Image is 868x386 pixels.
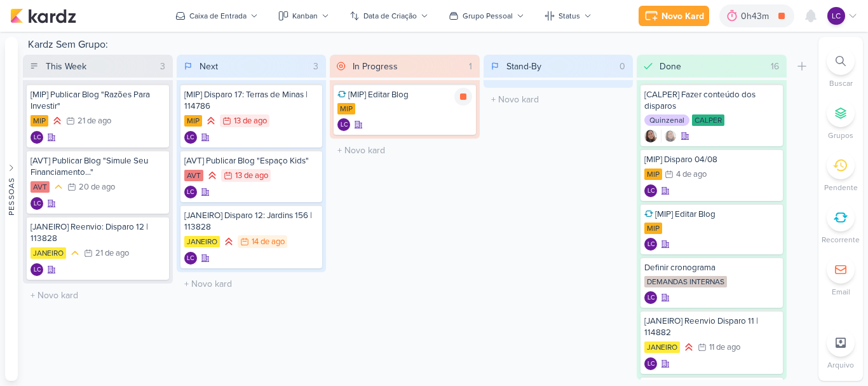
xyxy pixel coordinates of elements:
div: JANEIRO [644,341,680,353]
p: LC [648,188,654,195]
div: Laís Costa [184,131,197,144]
div: Laís Costa [184,252,197,265]
div: 11 de ago [709,343,740,352]
p: LC [648,242,654,248]
p: Arquivo [827,359,854,371]
div: 13 de ago [235,172,268,180]
div: MIP [337,103,355,114]
div: Prioridade Alta [222,235,235,248]
p: Pendente [824,182,858,193]
div: MIP [31,115,48,127]
div: Prioridade Média [69,247,81,259]
p: Email [832,286,850,298]
div: Criador(a): Laís Costa [644,357,657,370]
p: LC [832,10,841,22]
div: [CALPER] Fazer conteúdo dos disparos [644,89,779,112]
div: Criador(a): Laís Costa [31,131,43,144]
div: [MIP] Disparo 17: Terras de Minas | 114786 [184,89,319,112]
div: CALPER [692,114,724,126]
div: [MIP] Disparo 04/08 [644,154,779,165]
div: Laís Costa [184,186,197,198]
div: Prioridade Alta [206,169,219,182]
div: Kardz Sem Grupo: [23,37,813,55]
p: LC [187,135,194,141]
li: Ctrl + F [818,47,863,89]
div: 21 de ago [78,117,111,125]
div: Parar relógio [454,88,472,106]
div: Criador(a): Laís Costa [184,252,197,265]
div: [JANEIRO] Reenvio Disparo 11 | 114882 [644,315,779,338]
div: 4 de ago [676,170,707,179]
p: LC [187,256,194,262]
div: Criador(a): Sharlene Khoury [644,130,657,142]
div: Pessoas [6,177,17,215]
p: LC [648,295,654,301]
div: Criador(a): Laís Costa [31,263,43,276]
div: Criador(a): Laís Costa [31,197,43,210]
div: 14 de ago [252,238,285,246]
div: 13 de ago [234,117,267,125]
img: Sharlene Khoury [664,130,677,142]
div: [MIP] Publicar Blog "Razões Para Investir" [31,89,165,112]
div: 1 [464,60,477,73]
div: Laís Costa [337,118,350,131]
div: Laís Costa [31,197,43,210]
div: Laís Costa [644,291,657,304]
div: 0h43m [741,10,773,23]
p: LC [34,135,41,141]
div: MIP [184,115,202,127]
div: 0 [614,60,630,73]
div: Laís Costa [31,131,43,144]
div: Quinzenal [644,114,689,126]
div: Prioridade Alta [682,341,695,354]
p: LC [187,190,194,196]
div: 3 [155,60,170,73]
div: [JANEIRO] Reenvio: Disparo 12 | 113828 [31,221,165,244]
div: Laís Costa [827,7,845,25]
div: 16 [766,60,784,73]
div: Laís Costa [644,184,657,197]
div: Criador(a): Laís Costa [337,118,350,131]
div: 21 de ago [95,249,129,258]
div: Laís Costa [644,238,657,251]
p: LC [341,122,348,128]
div: Prioridade Alta [51,114,64,127]
div: Colaboradores: Sharlene Khoury [661,130,677,142]
img: kardz.app [10,8,76,24]
div: [AVT] Publicar Blog "Simule Seu Financiamento..." [31,155,165,178]
p: LC [34,267,41,273]
div: [MIP] Editar Blog [337,89,472,100]
p: LC [34,201,41,207]
div: DEMANDAS INTERNAS [644,276,727,287]
p: LC [648,361,654,368]
input: + Novo kard [332,141,477,160]
div: Criador(a): Laís Costa [184,186,197,198]
div: [AVT] Publicar Blog "Espaço Kids" [184,155,319,167]
button: Novo Kard [639,6,709,26]
input: + Novo kard [179,275,324,293]
div: Definir cronograma [644,262,779,273]
p: Recorrente [822,234,860,245]
div: Prioridade Alta [205,114,217,127]
button: Pessoas [5,37,18,381]
div: Criador(a): Laís Costa [184,131,197,144]
div: MIP [644,169,662,180]
div: JANEIRO [31,247,66,259]
div: Criador(a): Laís Costa [644,184,657,197]
div: 20 de ago [79,183,115,191]
p: Grupos [828,130,853,141]
div: Criador(a): Laís Costa [644,238,657,251]
div: MIP [644,223,662,234]
div: [JANEIRO] Disparo 12: Jardins 156 | 113828 [184,210,319,233]
input: + Novo kard [25,286,170,305]
p: Buscar [829,78,853,89]
input: + Novo kard [486,90,631,109]
div: JANEIRO [184,236,220,247]
div: Novo Kard [661,10,704,23]
div: Criador(a): Laís Costa [644,291,657,304]
div: Laís Costa [644,357,657,370]
div: 3 [308,60,323,73]
div: AVT [31,181,50,193]
img: Sharlene Khoury [644,130,657,142]
div: Prioridade Média [52,181,65,193]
